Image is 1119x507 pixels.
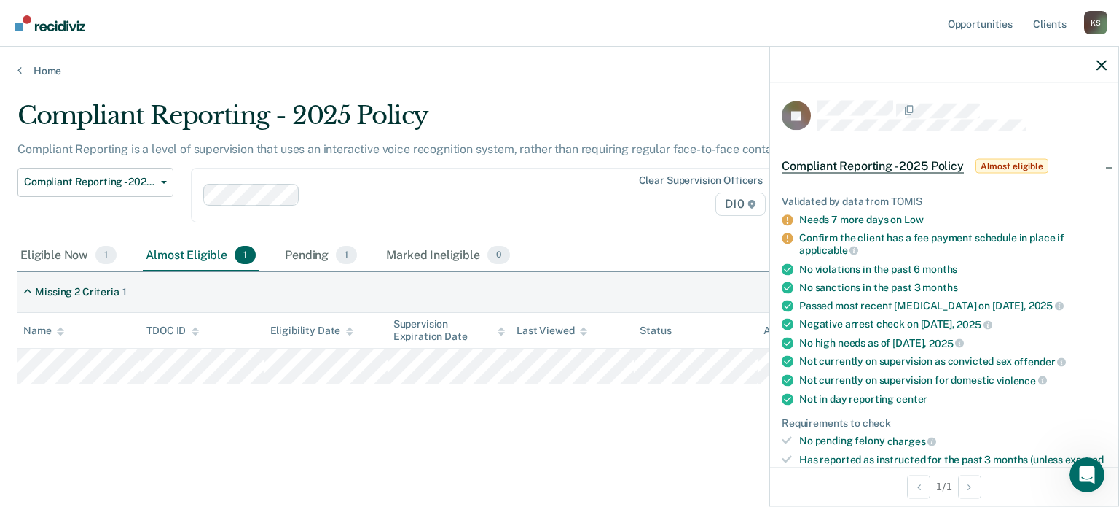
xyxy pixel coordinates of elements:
[122,286,127,298] div: 1
[799,214,1107,226] div: Needs 7 more days on Low
[799,318,1107,331] div: Negative arrest check on [DATE],
[35,286,119,298] div: Missing 2 Criteria
[639,174,763,187] div: Clear supervision officers
[782,196,1107,208] div: Validated by data from TOMIS
[1084,11,1107,34] button: Profile dropdown button
[896,392,927,404] span: center
[1014,356,1067,368] span: offender
[95,246,117,265] span: 1
[812,465,873,477] span: documented)
[799,392,1107,405] div: Not in day reporting
[782,159,964,174] span: Compliant Reporting - 2025 Policy
[517,325,587,337] div: Last Viewed
[1029,300,1064,311] span: 2025
[17,142,791,156] p: Compliant Reporting is a level of supervision that uses an interactive voice recognition system, ...
[799,281,1107,293] div: No sanctions in the past 3
[383,240,513,272] div: Marked Ineligible
[1069,457,1104,492] iframe: Intercom live chat
[997,374,1047,386] span: violence
[975,159,1048,174] span: Almost eligible
[15,15,85,31] img: Recidiviz
[799,374,1107,387] div: Not currently on supervision for domestic
[336,246,357,265] span: 1
[782,417,1107,429] div: Requirements to check
[770,143,1118,190] div: Compliant Reporting - 2025 PolicyAlmost eligible
[235,246,256,265] span: 1
[393,318,505,343] div: Supervision Expiration Date
[799,453,1107,478] div: Has reported as instructed for the past 3 months (unless excused or
[957,318,992,330] span: 2025
[799,435,1107,448] div: No pending felony
[907,475,930,498] button: Previous Opportunity
[282,240,360,272] div: Pending
[24,176,155,188] span: Compliant Reporting - 2025 Policy
[17,101,857,142] div: Compliant Reporting - 2025 Policy
[17,64,1102,77] a: Home
[17,240,119,272] div: Eligible Now
[799,232,1107,257] div: Confirm the client has a fee payment schedule in place if applicable
[270,325,354,337] div: Eligibility Date
[146,325,199,337] div: TDOC ID
[929,337,964,349] span: 2025
[922,281,957,293] span: months
[715,193,766,216] span: D10
[763,325,832,337] div: Assigned to
[958,475,981,498] button: Next Opportunity
[887,436,937,447] span: charges
[143,240,259,272] div: Almost Eligible
[799,299,1107,312] div: Passed most recent [MEDICAL_DATA] on [DATE],
[487,246,510,265] span: 0
[770,467,1118,506] div: 1 / 1
[799,355,1107,368] div: Not currently on supervision as convicted sex
[640,325,671,337] div: Status
[799,336,1107,349] div: No high needs as of [DATE],
[1084,11,1107,34] div: K S
[799,263,1107,275] div: No violations in the past 6
[23,325,64,337] div: Name
[922,263,957,274] span: months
